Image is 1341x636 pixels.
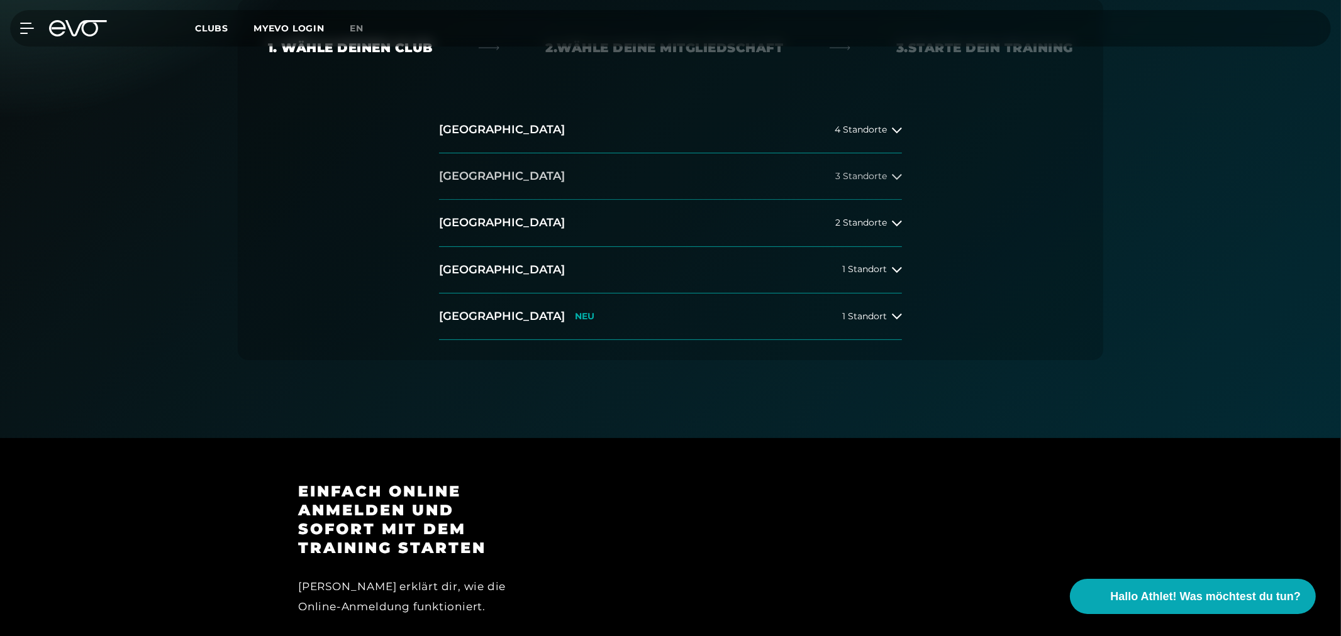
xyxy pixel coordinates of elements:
[439,215,565,231] h2: [GEOGRAPHIC_DATA]
[439,122,565,138] h2: [GEOGRAPHIC_DATA]
[575,311,594,322] p: NEU
[842,265,887,274] span: 1 Standort
[842,312,887,321] span: 1 Standort
[253,23,325,34] a: MYEVO LOGIN
[835,172,887,181] span: 3 Standorte
[439,247,902,293] button: [GEOGRAPHIC_DATA]1 Standort
[439,107,902,153] button: [GEOGRAPHIC_DATA]4 Standorte
[439,153,902,200] button: [GEOGRAPHIC_DATA]3 Standorte
[439,200,902,246] button: [GEOGRAPHIC_DATA]2 Standorte
[439,293,902,340] button: [GEOGRAPHIC_DATA]NEU1 Standort
[439,262,565,278] h2: [GEOGRAPHIC_DATA]
[195,23,228,34] span: Clubs
[1070,579,1316,614] button: Hallo Athlet! Was möchtest du tun?
[195,22,253,34] a: Clubs
[835,218,887,228] span: 2 Standorte
[439,309,565,324] h2: [GEOGRAPHIC_DATA]
[298,576,523,617] div: [PERSON_NAME] erklärt dir, wie die Online-Anmeldung funktioniert.
[835,125,887,134] span: 4 Standorte
[298,482,523,557] h3: Einfach online anmelden und sofort mit dem Training starten
[439,168,565,184] h2: [GEOGRAPHIC_DATA]
[350,21,379,36] a: en
[1110,588,1301,605] span: Hallo Athlet! Was möchtest du tun?
[350,23,364,34] span: en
